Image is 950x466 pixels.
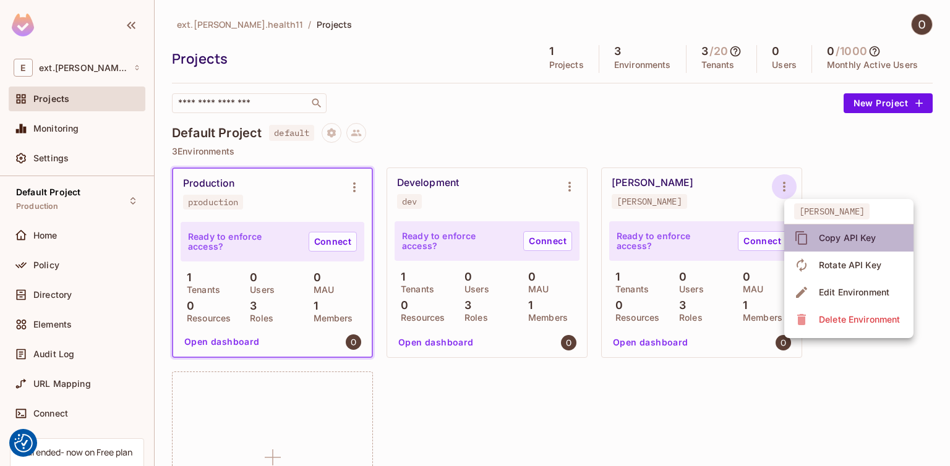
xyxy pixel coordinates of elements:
[14,434,33,452] img: Revisit consent button
[14,434,33,452] button: Consent Preferences
[819,313,900,326] div: Delete Environment
[794,203,870,219] span: [PERSON_NAME]
[819,259,881,271] div: Rotate API Key
[819,232,876,244] div: Copy API Key
[819,286,889,299] div: Edit Environment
